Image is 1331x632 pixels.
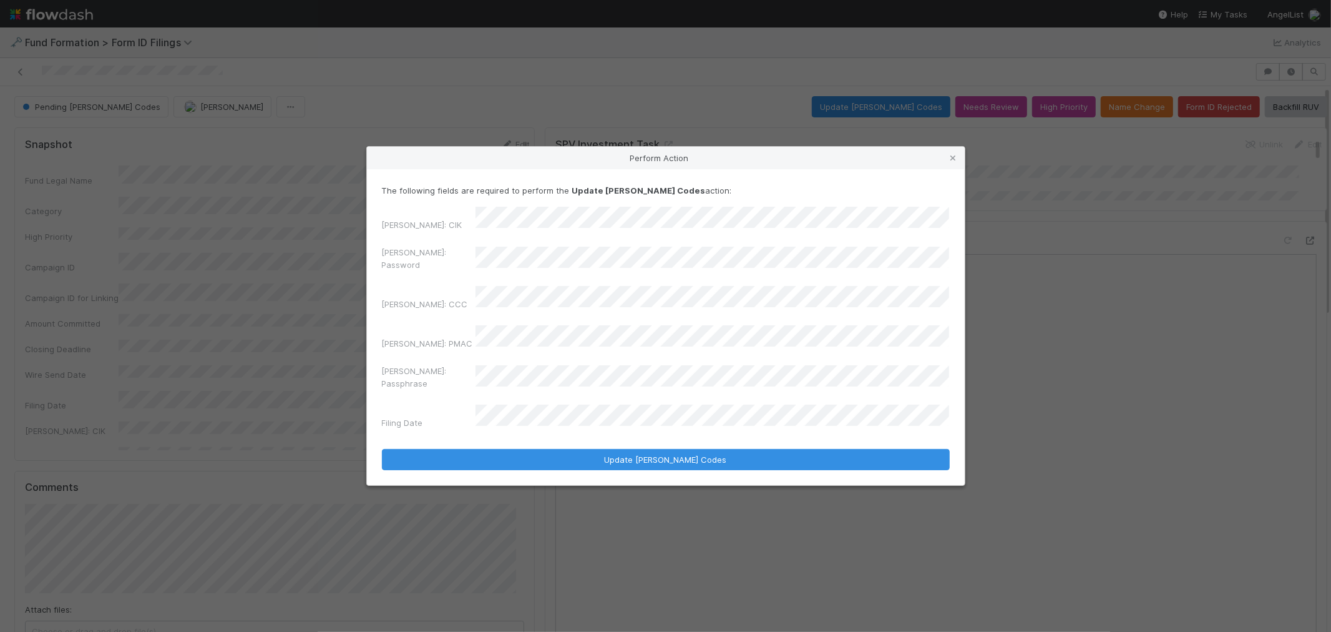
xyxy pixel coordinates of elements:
[382,365,475,390] label: [PERSON_NAME]: Passphrase
[382,449,950,470] button: Update [PERSON_NAME] Codes
[382,337,473,350] label: [PERSON_NAME]: PMAC
[382,219,462,231] label: [PERSON_NAME]: CIK
[382,246,475,271] label: [PERSON_NAME]: Password
[382,417,423,429] label: Filing Date
[382,298,468,310] label: [PERSON_NAME]: CCC
[382,184,950,197] p: The following fields are required to perform the action:
[572,185,706,195] strong: Update [PERSON_NAME] Codes
[367,147,965,169] div: Perform Action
